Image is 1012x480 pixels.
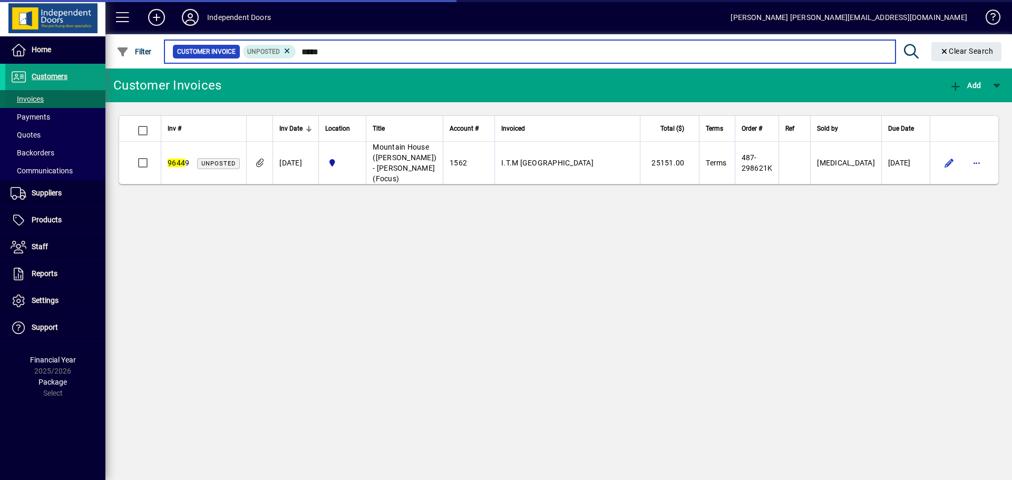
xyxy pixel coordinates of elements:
a: Suppliers [5,180,105,207]
div: Inv Date [279,123,312,134]
div: Order # [742,123,773,134]
span: Suppliers [32,189,62,197]
a: Support [5,315,105,341]
span: Settings [32,296,59,305]
span: Account # [450,123,479,134]
button: More options [968,154,985,171]
span: Terms [706,159,726,167]
span: Order # [742,123,762,134]
button: Profile [173,8,207,27]
td: [DATE] [273,142,318,184]
button: Edit [941,154,958,171]
a: Payments [5,108,105,126]
span: 9 [168,159,189,167]
span: Support [32,323,58,331]
span: Staff [32,242,48,251]
div: [PERSON_NAME] [PERSON_NAME][EMAIL_ADDRESS][DOMAIN_NAME] [731,9,967,26]
span: Home [32,45,51,54]
span: Products [32,215,62,224]
span: Unposted [247,48,280,55]
a: Communications [5,162,105,180]
div: Location [325,123,359,134]
span: Location [325,123,350,134]
td: 25151.00 [640,142,699,184]
div: Due Date [888,123,923,134]
span: [MEDICAL_DATA] [817,159,875,167]
div: Invoiced [501,123,634,134]
span: Cromwell Central Otago [325,157,359,169]
button: Add [947,76,984,95]
button: Add [140,8,173,27]
a: Settings [5,288,105,314]
a: Home [5,37,105,63]
span: Customers [32,72,67,81]
span: Filter [116,47,152,56]
mat-chip: Customer Invoice Status: Unposted [243,45,296,58]
span: Inv Date [279,123,303,134]
em: 9644 [168,159,185,167]
a: Backorders [5,144,105,162]
div: Title [373,123,436,134]
a: Reports [5,261,105,287]
span: Communications [11,166,73,175]
span: Financial Year [30,356,76,364]
a: Invoices [5,90,105,108]
span: Customer Invoice [177,46,236,57]
td: [DATE] [881,142,930,184]
div: Independent Doors [207,9,271,26]
span: Total ($) [660,123,684,134]
a: Quotes [5,126,105,144]
span: Backorders [11,149,54,157]
span: Package [38,378,67,386]
span: Ref [785,123,794,134]
span: Clear Search [940,47,994,55]
span: Invoices [11,95,44,103]
span: Add [949,81,981,90]
div: Total ($) [647,123,694,134]
button: Filter [114,42,154,61]
span: Invoiced [501,123,525,134]
span: Sold by [817,123,838,134]
div: Customer Invoices [113,77,221,94]
div: Inv # [168,123,240,134]
span: Quotes [11,131,41,139]
span: 1562 [450,159,467,167]
span: Title [373,123,385,134]
span: Due Date [888,123,914,134]
span: Terms [706,123,723,134]
span: Reports [32,269,57,278]
span: Inv # [168,123,181,134]
a: Knowledge Base [978,2,999,36]
span: Unposted [201,160,236,167]
a: Staff [5,234,105,260]
span: Mountain House ([PERSON_NAME]) - [PERSON_NAME] (Focus) [373,143,436,183]
span: Payments [11,113,50,121]
a: Products [5,207,105,233]
div: Account # [450,123,488,134]
span: 487-298621K [742,153,773,172]
button: Clear [931,42,1002,61]
span: I.T.M [GEOGRAPHIC_DATA] [501,159,593,167]
div: Ref [785,123,804,134]
div: Sold by [817,123,875,134]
